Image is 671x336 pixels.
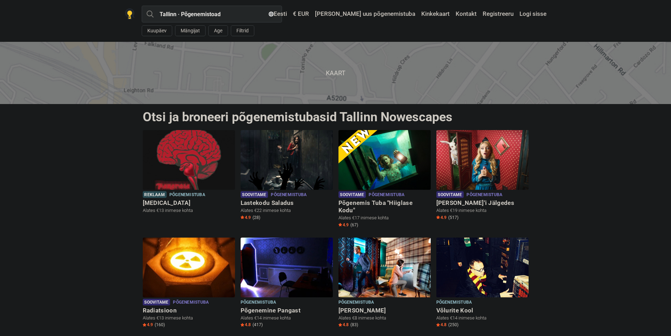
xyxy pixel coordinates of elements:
span: 4.9 [143,322,153,328]
img: Sherlock Holmes [338,238,431,297]
a: Alice'i Jälgedes Soovitame Põgenemistuba [PERSON_NAME]'i Jälgedes Alates €19 inimese kohta Star4.... [436,130,529,222]
a: Sherlock Holmes Põgenemistuba [PERSON_NAME] Alates €8 inimese kohta Star4.8 (83) [338,238,431,329]
a: [PERSON_NAME] uus põgenemistuba [313,8,417,20]
span: (250) [448,322,458,328]
span: (83) [350,322,358,328]
span: Põgenemistuba [338,299,374,306]
img: Lastekodu Saladus [241,130,333,190]
span: Soovitame [436,191,464,198]
h6: Võlurite Kool [436,307,529,314]
p: Alates €14 inimese kohta [436,315,529,321]
h6: [PERSON_NAME] [338,307,431,314]
img: Põgenemine Pangast [241,238,333,297]
h6: Radiatsioon [143,307,235,314]
span: (28) [253,215,260,220]
p: Alates €17 inimese kohta [338,215,431,221]
span: 4.9 [436,215,447,220]
p: Alates €8 inimese kohta [338,315,431,321]
span: Põgenemistuba [241,299,276,306]
a: Radiatsioon Soovitame Põgenemistuba Radiatsioon Alates €13 inimese kohta Star4.9 (160) [143,238,235,329]
a: € EUR [291,8,311,20]
h6: Põgenemine Pangast [241,307,333,314]
p: Alates €22 inimese kohta [241,207,333,214]
span: (67) [350,222,358,228]
button: Age [208,25,228,36]
a: Logi sisse [518,8,546,20]
span: (517) [448,215,458,220]
p: Alates €13 inimese kohta [143,207,235,214]
span: Põgenemistuba [169,191,205,199]
p: Alates €19 inimese kohta [436,207,529,214]
img: Paranoia [143,130,235,190]
span: 4.9 [338,222,349,228]
span: Soovitame [338,191,366,198]
img: Star [436,323,440,327]
h6: Lastekodu Saladus [241,199,333,207]
span: 4.9 [241,215,251,220]
span: Põgenemistuba [467,191,502,199]
span: (160) [155,322,165,328]
span: Põgenemistuba [369,191,404,199]
a: Eesti [267,8,289,20]
span: 4.8 [436,322,447,328]
img: Star [436,215,440,219]
img: Star [143,323,146,327]
span: Põgenemistuba [173,299,209,306]
span: Soovitame [241,191,268,198]
h6: Põgenemis Tuba "Hiiglase Kodu" [338,199,431,214]
a: Lastekodu Saladus Soovitame Põgenemistuba Lastekodu Saladus Alates €22 inimese kohta Star4.9 (28) [241,130,333,222]
img: Star [338,323,342,327]
button: Mängijat [175,25,206,36]
img: Alice'i Jälgedes [436,130,529,190]
img: Põgenemis Tuba "Hiiglase Kodu" [338,130,431,190]
a: Põgenemine Pangast Põgenemistuba Põgenemine Pangast Alates €14 inimese kohta Star4.8 (417) [241,238,333,329]
a: Võlurite Kool Põgenemistuba Võlurite Kool Alates €14 inimese kohta Star4.8 (250) [436,238,529,329]
span: 4.8 [241,322,251,328]
span: (417) [253,322,263,328]
h6: [MEDICAL_DATA] [143,199,235,207]
span: Põgenemistuba [271,191,307,199]
a: Registreeru [481,8,515,20]
button: Kuupäev [142,25,172,36]
h6: [PERSON_NAME]'i Jälgedes [436,199,529,207]
a: Põgenemis Tuba "Hiiglase Kodu" Soovitame Põgenemistuba Põgenemis Tuba "Hiiglase Kodu" Alates €17 ... [338,130,431,229]
img: Eesti [269,12,274,17]
span: Soovitame [143,299,170,305]
span: Reklaam [143,191,167,198]
button: Filtrid [231,25,254,36]
img: Radiatsioon [143,238,235,297]
img: Star [338,223,342,226]
a: Paranoia Reklaam Põgenemistuba [MEDICAL_DATA] Alates €13 inimese kohta [143,130,235,215]
img: Star [241,215,244,219]
a: Kinkekaart [420,8,451,20]
p: Alates €13 inimese kohta [143,315,235,321]
span: 4.8 [338,322,349,328]
h1: Otsi ja broneeri põgenemistubasid Tallinn Nowescapes [143,109,529,125]
img: Nowescape logo [125,8,135,20]
img: Võlurite Kool [436,238,529,297]
img: Star [241,323,244,327]
a: Kontakt [454,8,478,20]
span: Põgenemistuba [436,299,472,306]
p: Alates €14 inimese kohta [241,315,333,321]
input: proovi “Tallinn” [142,6,282,22]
